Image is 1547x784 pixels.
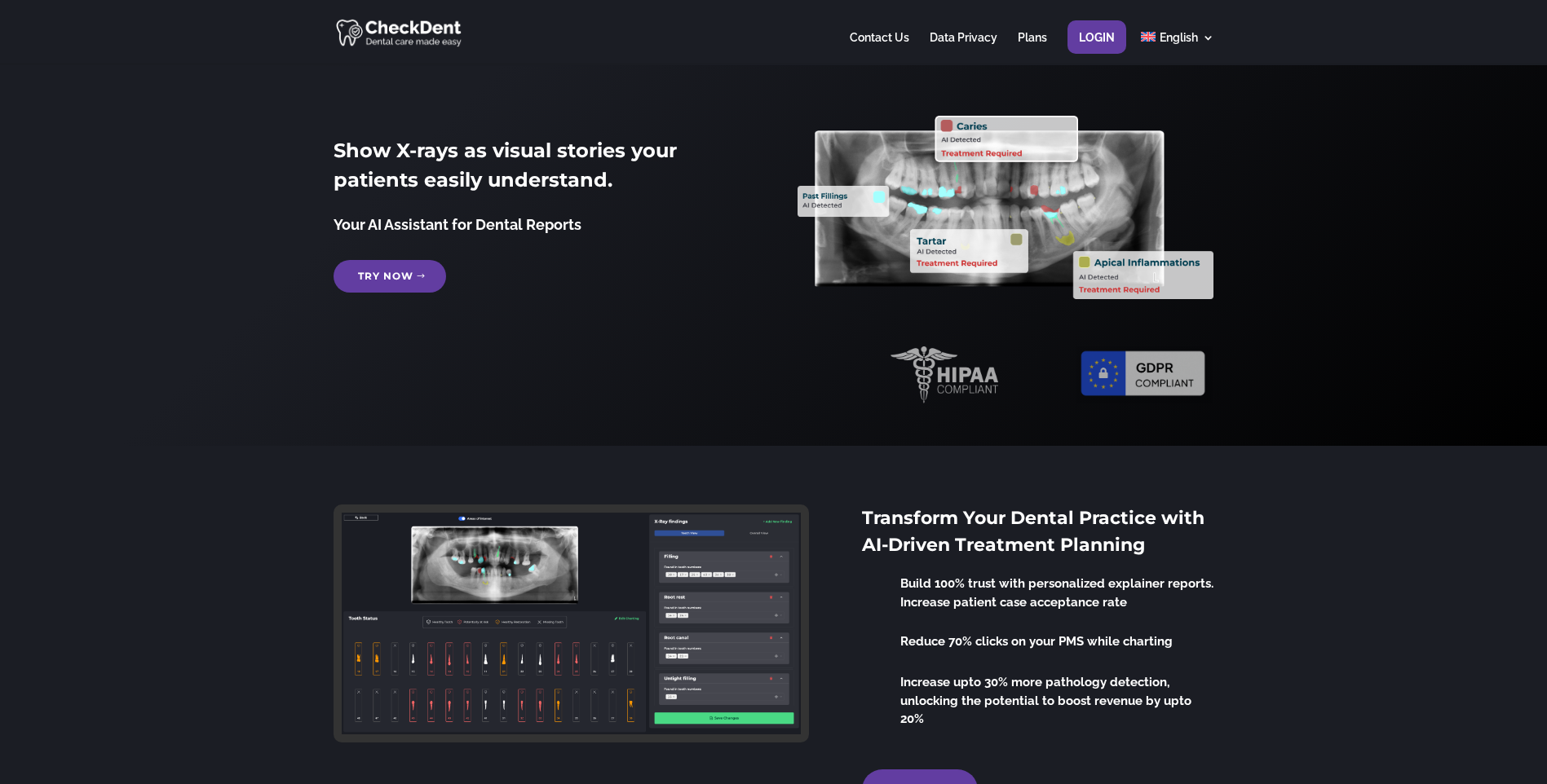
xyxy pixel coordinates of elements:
span: Your AI Assistant for Dental Reports [334,216,581,233]
span: Reduce 70% clicks on your PMS while charting [900,634,1173,649]
img: CheckDent AI [336,16,464,48]
a: Try Now [334,260,446,293]
h2: Show X-rays as visual stories your patients easily understand. [334,136,749,203]
a: Login [1079,32,1115,64]
a: English [1141,32,1213,64]
img: X_Ray_annotated [798,116,1213,299]
span: Transform Your Dental Practice with AI-Driven Treatment Planning [862,507,1204,556]
a: Plans [1018,32,1047,64]
a: Data Privacy [930,32,997,64]
span: Build 100% trust with personalized explainer reports. Increase patient case acceptance rate [900,576,1213,610]
span: English [1160,31,1198,44]
span: Increase upto 30% more pathology detection, unlocking the potential to boost revenue by upto 20% [900,675,1191,726]
a: Contact Us [850,32,909,64]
